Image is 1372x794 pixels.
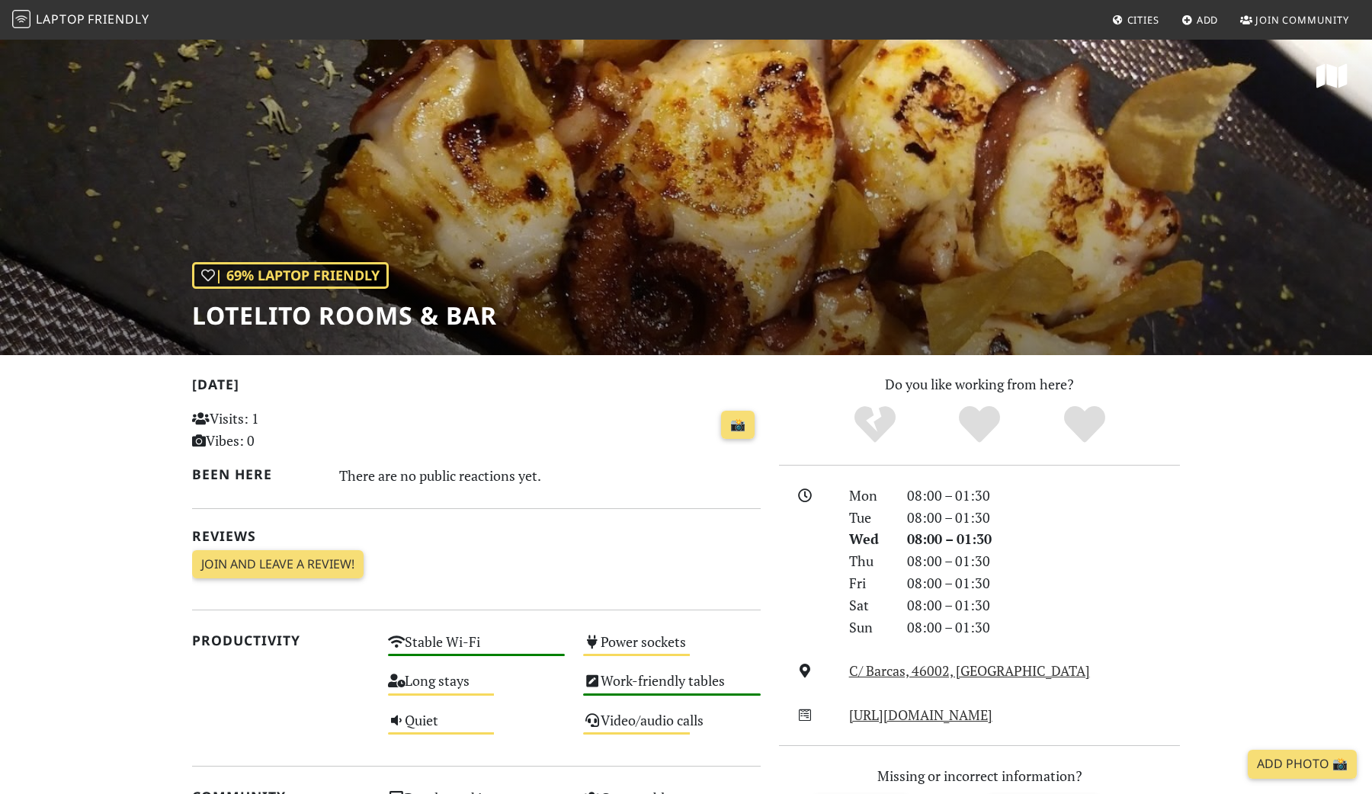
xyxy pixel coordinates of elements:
[379,708,575,747] div: Quiet
[898,528,1189,550] div: 08:00 – 01:30
[1234,6,1355,34] a: Join Community
[840,485,898,507] div: Mon
[1255,13,1349,27] span: Join Community
[822,404,928,446] div: No
[898,507,1189,529] div: 08:00 – 01:30
[898,572,1189,594] div: 08:00 – 01:30
[12,7,149,34] a: LaptopFriendly LaptopFriendly
[721,411,755,440] a: 📸
[1106,6,1165,34] a: Cities
[779,765,1180,787] p: Missing or incorrect information?
[379,668,575,707] div: Long stays
[12,10,30,28] img: LaptopFriendly
[192,301,497,330] h1: Lotelito Rooms & Bar
[192,262,389,289] div: | 69% Laptop Friendly
[574,708,770,747] div: Video/audio calls
[1248,750,1357,779] a: Add Photo 📸
[898,594,1189,616] div: 08:00 – 01:30
[88,11,149,27] span: Friendly
[1175,6,1225,34] a: Add
[574,668,770,707] div: Work-friendly tables
[849,706,992,724] a: [URL][DOMAIN_NAME]
[927,404,1032,446] div: Yes
[192,376,761,399] h2: [DATE]
[898,616,1189,639] div: 08:00 – 01:30
[840,550,898,572] div: Thu
[192,632,370,648] h2: Productivity
[36,11,85,27] span: Laptop
[379,629,575,668] div: Stable Wi-Fi
[840,616,898,639] div: Sun
[779,373,1180,395] p: Do you like working from here?
[840,507,898,529] div: Tue
[840,528,898,550] div: Wed
[840,572,898,594] div: Fri
[840,594,898,616] div: Sat
[192,528,761,544] h2: Reviews
[898,550,1189,572] div: 08:00 – 01:30
[898,485,1189,507] div: 08:00 – 01:30
[192,466,321,482] h2: Been here
[1197,13,1219,27] span: Add
[574,629,770,668] div: Power sockets
[192,408,370,452] p: Visits: 1 Vibes: 0
[1032,404,1137,446] div: Definitely!
[339,463,761,488] div: There are no public reactions yet.
[192,550,364,579] a: Join and leave a review!
[1127,13,1159,27] span: Cities
[849,661,1090,680] a: C/ Barcas, 46002, [GEOGRAPHIC_DATA]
